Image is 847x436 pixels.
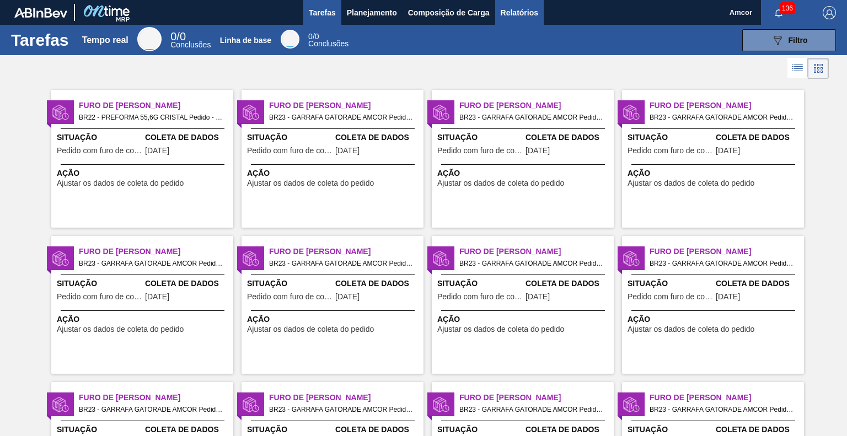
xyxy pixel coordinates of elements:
span: Furo de Coleta [459,392,614,403]
span: Situação [437,424,523,435]
span: Situação [437,132,523,143]
font: Furo de [PERSON_NAME] [79,393,180,402]
span: Furo de Coleta [79,100,233,111]
font: [DATE] [335,292,360,301]
img: status [52,104,69,121]
font: Coleta de Dados [145,133,219,142]
span: BR23 - GARRAFA GATORADE AMCOR Pedido - 1970899 [269,111,415,123]
font: Ação [57,315,79,324]
font: Ação [247,315,270,324]
span: Coleta de Dados [145,278,230,289]
font: Situação [57,133,97,142]
span: Furo de Coleta [459,246,614,257]
font: Amcor [730,8,752,17]
span: Furo de Coleta [269,100,423,111]
font: Ação [247,169,270,177]
span: BR23 - GARRAFA GATORADE AMCOR Pedido - 1970877 [650,257,795,270]
font: 136 [782,4,793,12]
img: status [433,250,449,267]
span: Pedido com furo de coleta [437,147,523,155]
span: Furo de Coleta [650,100,804,111]
span: BR22 - PREFORMA 55,6G CRISTAL Pedido - 2006660 [79,111,224,123]
font: / [313,32,315,41]
span: Pedido com furo de coleta [57,147,142,155]
font: Situação [628,279,668,288]
font: Tarefas [309,8,336,17]
font: Situação [247,279,287,288]
font: BR23 - GARRAFA GATORADE AMCOR Pedido - 1970902 [79,260,251,267]
font: BR23 - GARRAFA GATORADE AMCOR Pedido - 1970877 [650,260,822,267]
span: 14/07/2025 [145,293,169,301]
span: BR23 - GARRAFA GATORADE AMCOR Pedido - 1970901 [650,111,795,123]
span: Furo de Coleta [650,392,804,403]
span: Pedido com furo de coleta [247,293,333,301]
font: Ajustar os dados de coleta do pedido [57,325,184,333]
font: Ação [437,169,460,177]
font: [DATE] [145,292,169,301]
span: Coleta de Dados [145,424,230,435]
span: Coleta de Dados [716,132,801,143]
img: status [433,104,449,121]
font: Ajustar os dados de coleta do pedido [247,179,374,187]
font: Situação [628,425,668,434]
span: 13/07/2025 [526,293,550,301]
font: BR23 - GARRAFA GATORADE AMCOR Pedido - 1984948 [650,406,822,413]
span: Furo de Coleta [269,392,423,403]
font: Furo de [PERSON_NAME] [650,393,751,402]
font: Situação [437,133,478,142]
span: BR23 - GARRAFA GATORADE AMCOR Pedido - 1970880 [459,403,605,416]
span: 18/08/2025 [145,147,169,155]
font: Coleta de Dados [335,425,409,434]
font: [DATE] [716,146,740,155]
font: [DATE] [526,146,550,155]
span: Coleta de Dados [526,424,611,435]
span: BR23 - GARRAFA GATORADE AMCOR Pedido - 1970905 [269,257,415,270]
font: Furo de [PERSON_NAME] [650,101,751,110]
font: Ação [628,169,650,177]
font: Pedido com furo de coleta [247,292,337,301]
div: Tempo real [170,32,211,49]
font: Coleta de Dados [716,425,790,434]
font: Coleta de Dados [526,133,599,142]
span: Furo de Coleta [459,100,614,111]
button: Notificações [761,5,796,20]
font: Composição de Carga [408,8,490,17]
font: BR23 - GARRAFA GATORADE AMCOR Pedido - 1970905 [269,260,441,267]
font: Situação [247,133,287,142]
font: Linha de base [220,36,271,45]
font: 0 [308,32,313,41]
font: Furo de [PERSON_NAME] [650,247,751,256]
img: status [623,250,640,267]
font: 0 [180,30,186,42]
font: Pedido com furo de coleta [628,146,717,155]
font: Pedido com furo de coleta [57,146,147,155]
font: Furo de [PERSON_NAME] [269,247,371,256]
font: Coleta de Dados [526,279,599,288]
span: BR23 - GARRAFA GATORADE AMCOR Pedido - 1970902 [79,257,224,270]
font: Coleta de Dados [335,279,409,288]
font: Coleta de Dados [145,425,219,434]
font: BR23 - GARRAFA GATORADE AMCOR Pedido - 1970900 [459,114,631,121]
font: Ajustar os dados de coleta do pedido [628,179,754,187]
font: Coleta de Dados [145,279,219,288]
span: Coleta de Dados [716,278,801,289]
font: Situação [628,133,668,142]
font: Planejamento [347,8,397,17]
font: Pedido com furo de coleta [57,292,147,301]
font: Conclusões [170,40,211,49]
span: Pedido com furo de coleta [628,147,713,155]
span: Situação [57,424,142,435]
font: [DATE] [716,292,740,301]
span: Situação [247,132,333,143]
font: 0 [315,32,319,41]
span: Situação [247,424,333,435]
font: Ajustar os dados de coleta do pedido [437,325,564,333]
span: BR23 - GARRAFA GATORADE AMCOR Pedido - 1970879 [269,403,415,416]
font: Ação [437,315,460,324]
font: Pedido com furo de coleta [247,146,337,155]
font: [DATE] [145,146,169,155]
img: status [52,250,69,267]
span: Pedido com furo de coleta [57,293,142,301]
span: Pedido com furo de coleta [247,147,333,155]
font: Coleta de Dados [716,279,790,288]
